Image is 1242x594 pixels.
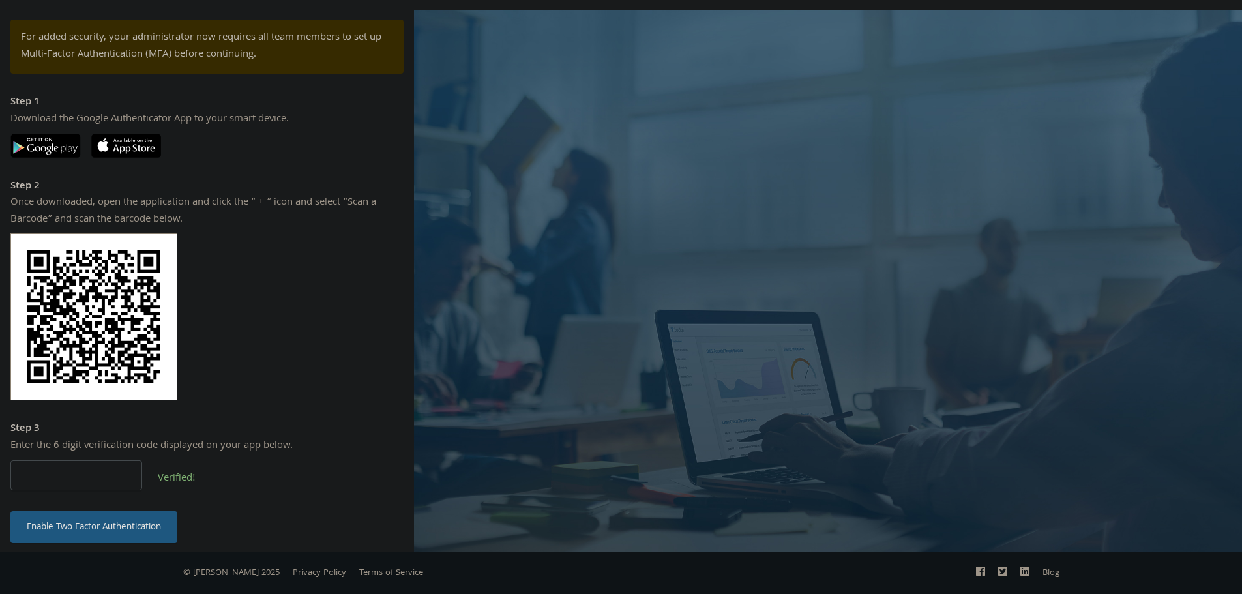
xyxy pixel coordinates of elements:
div: For added security, your administrator now requires all team members to set up Multi-Factor Authe... [21,30,393,63]
button: Enable Two Factor Authentication [10,511,177,542]
span: Verified! [158,470,196,487]
img: google-play.svg [10,134,81,158]
span: © [PERSON_NAME] 2025 [183,566,280,580]
a: Privacy Policy [293,566,346,580]
div: Enter the 6 digit verification code displayed on your app below. [10,438,404,455]
div: Download the Google Authenticator App to your smart device. [10,111,404,128]
a: Terms of Service [359,566,423,580]
strong: Step 1 [10,94,40,111]
div: Once downloaded, open the application and click the “ + “ icon and select “Scan a Barcode” and sc... [10,195,404,228]
strong: Step 3 [10,421,40,438]
img: apple-app-store.svg [91,134,161,158]
a: Blog [1042,566,1059,580]
strong: Step 2 [10,178,40,195]
img: 7tmVg9lcB5xAAAAAElFTkSuQmCC [10,233,177,400]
